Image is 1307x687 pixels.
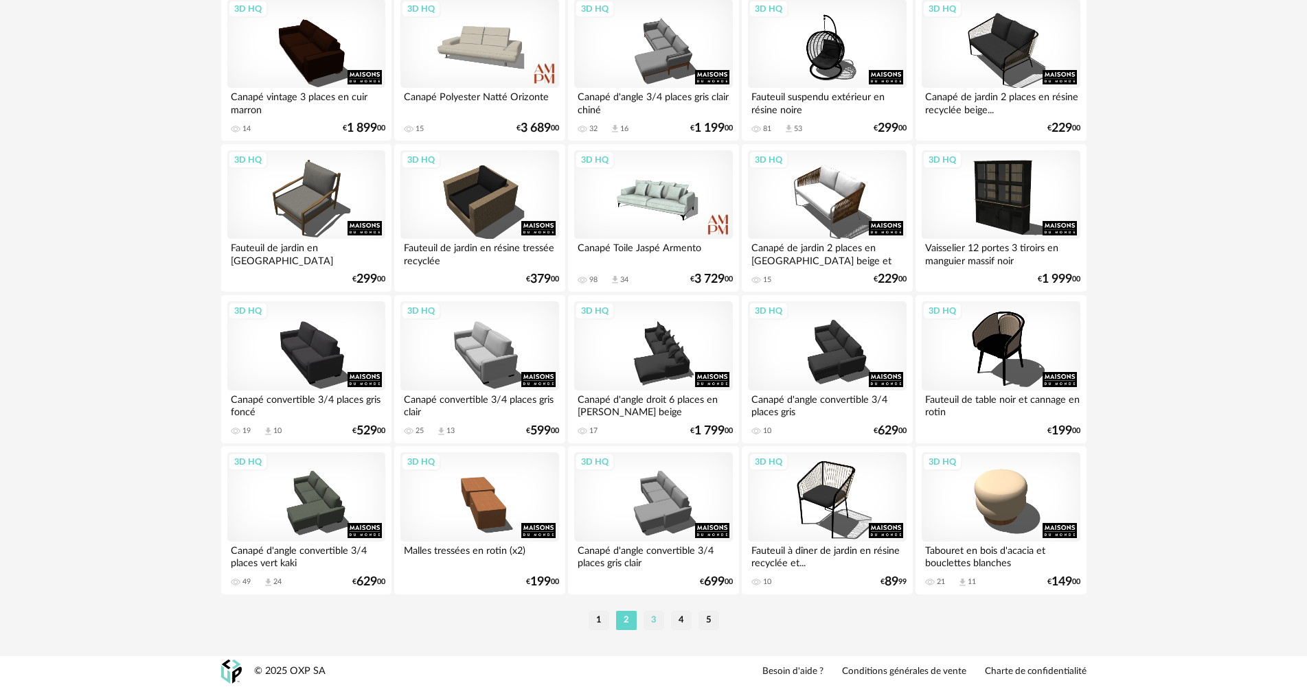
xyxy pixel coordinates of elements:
[574,542,732,569] div: Canapé d'angle convertible 3/4 places gris clair
[273,426,282,436] div: 10
[530,426,551,436] span: 599
[1042,275,1072,284] span: 1 999
[749,151,788,169] div: 3D HQ
[742,144,912,292] a: 3D HQ Canapé de jardin 2 places en [GEOGRAPHIC_DATA] beige et métal... 15 €22900
[704,577,725,587] span: 699
[874,275,907,284] div: € 00
[749,453,788,471] div: 3D HQ
[530,275,551,284] span: 379
[221,660,242,684] img: OXP
[1052,577,1072,587] span: 149
[922,239,1080,266] div: Vaisselier 12 portes 3 tiroirs en manguier massif noir
[694,426,725,436] span: 1 799
[748,542,906,569] div: Fauteuil à dîner de jardin en résine recyclée et...
[922,151,962,169] div: 3D HQ
[916,144,1086,292] a: 3D HQ Vaisselier 12 portes 3 tiroirs en manguier massif noir €1 99900
[575,151,615,169] div: 3D HQ
[526,275,559,284] div: € 00
[700,577,733,587] div: € 00
[690,124,733,133] div: € 00
[227,391,385,418] div: Canapé convertible 3/4 places gris foncé
[400,88,558,115] div: Canapé Polyester Natté Orizonte
[937,577,945,587] div: 21
[356,426,377,436] span: 529
[575,453,615,471] div: 3D HQ
[878,426,898,436] span: 629
[742,295,912,443] a: 3D HQ Canapé d'angle convertible 3/4 places gris 10 €62900
[343,124,385,133] div: € 00
[221,295,391,443] a: 3D HQ Canapé convertible 3/4 places gris foncé 19 Download icon 10 €52900
[610,124,620,134] span: Download icon
[416,124,424,134] div: 15
[356,577,377,587] span: 629
[273,577,282,587] div: 24
[574,391,732,418] div: Canapé d'angle droit 6 places en [PERSON_NAME] beige
[878,275,898,284] span: 229
[242,124,251,134] div: 14
[589,275,598,285] div: 98
[526,577,559,587] div: € 00
[957,577,968,587] span: Download icon
[922,88,1080,115] div: Canapé de jardin 2 places en résine recyclée beige...
[530,577,551,587] span: 199
[568,144,738,292] a: 3D HQ Canapé Toile Jaspé Armento 98 Download icon 34 €3 72900
[763,577,771,587] div: 10
[589,124,598,134] div: 32
[227,239,385,266] div: Fauteuil de jardin en [GEOGRAPHIC_DATA]
[748,239,906,266] div: Canapé de jardin 2 places en [GEOGRAPHIC_DATA] beige et métal...
[671,611,692,630] li: 4
[574,88,732,115] div: Canapé d'angle 3/4 places gris clair chiné
[521,124,551,133] span: 3 689
[263,577,273,587] span: Download icon
[916,446,1086,594] a: 3D HQ Tabouret en bois d'acacia et bouclettes blanches 21 Download icon 11 €14900
[401,302,441,320] div: 3D HQ
[254,665,326,678] div: © 2025 OXP SA
[610,275,620,285] span: Download icon
[221,446,391,594] a: 3D HQ Canapé d'angle convertible 3/4 places vert kaki 49 Download icon 24 €62900
[616,611,637,630] li: 2
[1038,275,1080,284] div: € 00
[874,124,907,133] div: € 00
[228,302,268,320] div: 3D HQ
[922,542,1080,569] div: Tabouret en bois d'acacia et bouclettes blanches
[400,239,558,266] div: Fauteuil de jardin en résine tressée recyclée
[1047,124,1080,133] div: € 00
[436,426,446,436] span: Download icon
[763,124,771,134] div: 81
[916,295,1086,443] a: 3D HQ Fauteuil de table noir et cannage en rotin €19900
[589,426,598,436] div: 17
[352,577,385,587] div: € 00
[526,426,559,436] div: € 00
[400,542,558,569] div: Malles tressées en rotin (x2)
[227,88,385,115] div: Canapé vintage 3 places en cuir marron
[698,611,719,630] li: 5
[394,144,565,292] a: 3D HQ Fauteuil de jardin en résine tressée recyclée €37900
[352,426,385,436] div: € 00
[922,453,962,471] div: 3D HQ
[400,391,558,418] div: Canapé convertible 3/4 places gris clair
[749,302,788,320] div: 3D HQ
[620,124,628,134] div: 16
[763,426,771,436] div: 10
[575,302,615,320] div: 3D HQ
[394,446,565,594] a: 3D HQ Malles tressées en rotin (x2) €19900
[748,88,906,115] div: Fauteuil suspendu extérieur en résine noire
[985,666,1087,678] a: Charte de confidentialité
[694,275,725,284] span: 3 729
[690,275,733,284] div: € 00
[885,577,898,587] span: 89
[1052,124,1072,133] span: 229
[446,426,455,436] div: 13
[762,666,823,678] a: Besoin d'aide ?
[228,151,268,169] div: 3D HQ
[922,302,962,320] div: 3D HQ
[401,453,441,471] div: 3D HQ
[356,275,377,284] span: 299
[347,124,377,133] span: 1 899
[416,426,424,436] div: 25
[221,144,391,292] a: 3D HQ Fauteuil de jardin en [GEOGRAPHIC_DATA] €29900
[1047,577,1080,587] div: € 00
[1047,426,1080,436] div: € 00
[1052,426,1072,436] span: 199
[690,426,733,436] div: € 00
